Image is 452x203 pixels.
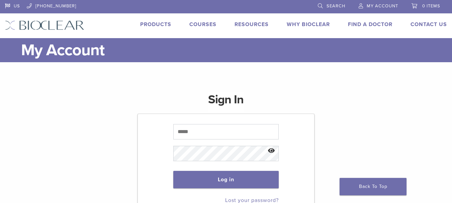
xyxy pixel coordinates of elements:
[140,21,171,28] a: Products
[264,142,279,160] button: Show password
[287,21,330,28] a: Why Bioclear
[411,21,447,28] a: Contact Us
[5,20,84,30] img: Bioclear
[348,21,392,28] a: Find A Doctor
[173,171,279,188] button: Log in
[340,178,406,195] a: Back To Top
[21,38,447,62] h1: My Account
[189,21,216,28] a: Courses
[422,3,440,9] span: 0 items
[367,3,398,9] span: My Account
[208,92,244,113] h1: Sign In
[327,3,345,9] span: Search
[235,21,269,28] a: Resources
